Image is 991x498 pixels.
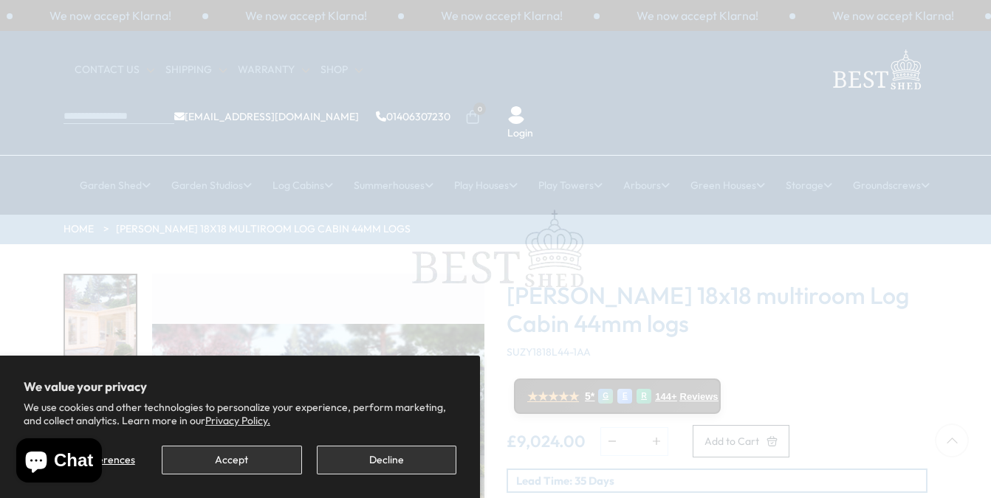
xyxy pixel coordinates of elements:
[205,414,270,427] a: Privacy Policy.
[12,438,106,486] inbox-online-store-chat: Shopify online store chat
[317,446,456,474] button: Decline
[24,379,456,394] h2: We value your privacy
[24,401,456,427] p: We use cookies and other technologies to personalize your experience, perform marketing, and coll...
[162,446,301,474] button: Accept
